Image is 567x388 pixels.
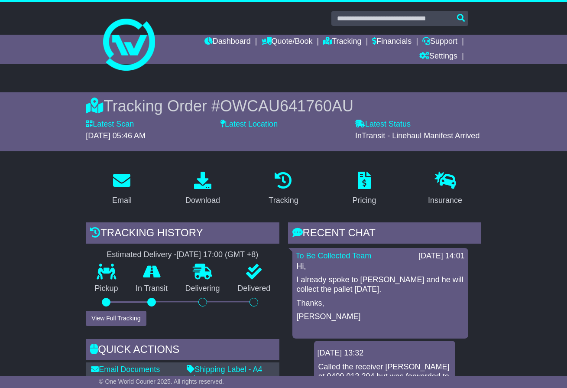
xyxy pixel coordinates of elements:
label: Latest Status [355,120,411,129]
div: Estimated Delivery - [86,250,279,260]
div: Tracking [269,195,298,206]
div: Download [185,195,220,206]
div: Email [112,195,132,206]
div: [DATE] 13:32 [318,349,452,358]
a: Support [422,35,457,49]
button: View Full Tracking [86,311,146,326]
a: Financials [372,35,411,49]
a: Tracking [263,169,304,209]
div: Pricing [353,195,376,206]
a: Dashboard [204,35,251,49]
p: Delivering [176,284,229,293]
div: Tracking history [86,222,279,246]
a: Settings [419,49,457,64]
label: Latest Scan [86,120,134,129]
label: Latest Location [220,120,278,129]
p: Hi, [297,262,464,271]
div: RECENT CHAT [288,222,481,246]
a: To Be Collected Team [296,251,372,260]
div: [DATE] 17:00 (GMT +8) [176,250,258,260]
a: Email [107,169,137,209]
a: Shipping Label - A4 printer [187,365,262,383]
span: [DATE] 05:46 AM [86,131,146,140]
p: Pickup [86,284,127,293]
p: In Transit [127,284,177,293]
a: Pricing [347,169,382,209]
p: [PERSON_NAME] [297,312,464,322]
div: Insurance [428,195,462,206]
span: InTransit - Linehaul Manifest Arrived [355,131,480,140]
a: Quote/Book [262,35,313,49]
span: © One World Courier 2025. All rights reserved. [99,378,224,385]
span: OWCAU641760AU [220,97,353,115]
a: Insurance [422,169,468,209]
p: I already spoke to [PERSON_NAME] and he will collect the pallet [DATE]. [297,275,464,294]
div: Quick Actions [86,339,279,362]
a: Email Documents [91,365,160,374]
div: Tracking Order # [86,97,481,115]
a: Download [180,169,226,209]
p: Thanks, [297,299,464,308]
p: Delivered [229,284,279,293]
a: Tracking [323,35,361,49]
div: [DATE] 14:01 [418,251,465,261]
